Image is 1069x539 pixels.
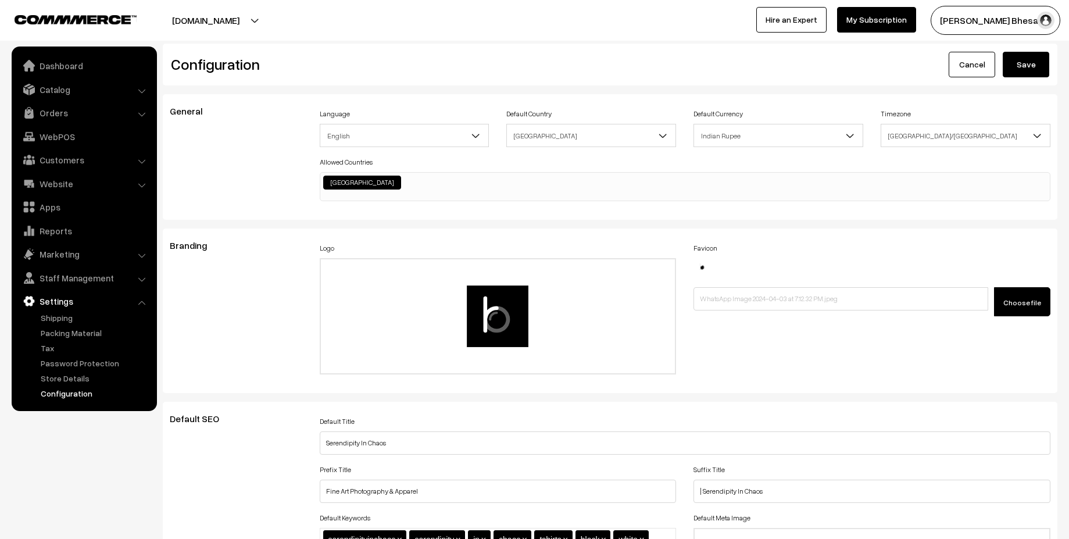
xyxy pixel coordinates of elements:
a: Store Details [38,372,153,384]
button: Save [1003,52,1049,77]
label: Default Keywords [320,513,370,523]
button: [PERSON_NAME] Bhesani… [931,6,1060,35]
span: India [506,124,676,147]
span: Choose file [1003,298,1041,307]
a: Staff Management [15,267,153,288]
input: WhatsApp Image 2024-04-03 at 7.12.32 PM.jpeg [693,287,988,310]
a: Marketing [15,244,153,265]
label: Timezone [881,109,911,119]
input: Title [320,431,1051,455]
button: [DOMAIN_NAME] [131,6,280,35]
a: Apps [15,197,153,217]
span: General [170,105,216,117]
a: Customers [15,149,153,170]
img: 17121518668963WhatsApp-Image-2024-04-03-at-71232-PM.jpeg [693,258,711,276]
img: COMMMERCE [15,15,137,24]
label: Language [320,109,350,119]
a: Orders [15,102,153,123]
a: Password Protection [38,357,153,369]
span: Indian Rupee [694,126,863,146]
span: India [507,126,675,146]
a: Packing Material [38,327,153,339]
a: Shipping [38,312,153,324]
input: Prefix Title [320,480,677,503]
img: user [1037,12,1054,29]
a: Configuration [38,387,153,399]
a: Reports [15,220,153,241]
a: Cancel [949,52,995,77]
a: Dashboard [15,55,153,76]
a: Settings [15,291,153,312]
label: Prefix Title [320,465,351,475]
input: Suffix Title [693,480,1050,503]
a: COMMMERCE [15,12,116,26]
span: Branding [170,240,221,251]
label: Default Meta Image [693,513,750,523]
span: Default SEO [170,413,233,424]
a: WebPOS [15,126,153,147]
label: Allowed Countries [320,157,373,167]
a: Website [15,173,153,194]
label: Default Title [320,416,355,427]
a: My Subscription [837,7,916,33]
span: English [320,124,489,147]
span: Asia/Kolkata [881,124,1050,147]
span: English [320,126,489,146]
label: Logo [320,243,334,254]
li: India [323,176,401,190]
a: Hire an Expert [756,7,827,33]
a: Catalog [15,79,153,100]
a: Tax [38,342,153,354]
span: Indian Rupee [693,124,863,147]
label: Default Country [506,109,552,119]
h2: Configuration [171,55,602,73]
label: Default Currency [693,109,743,119]
span: Asia/Kolkata [881,126,1050,146]
label: Favicon [693,243,717,254]
label: Suffix Title [693,465,725,475]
